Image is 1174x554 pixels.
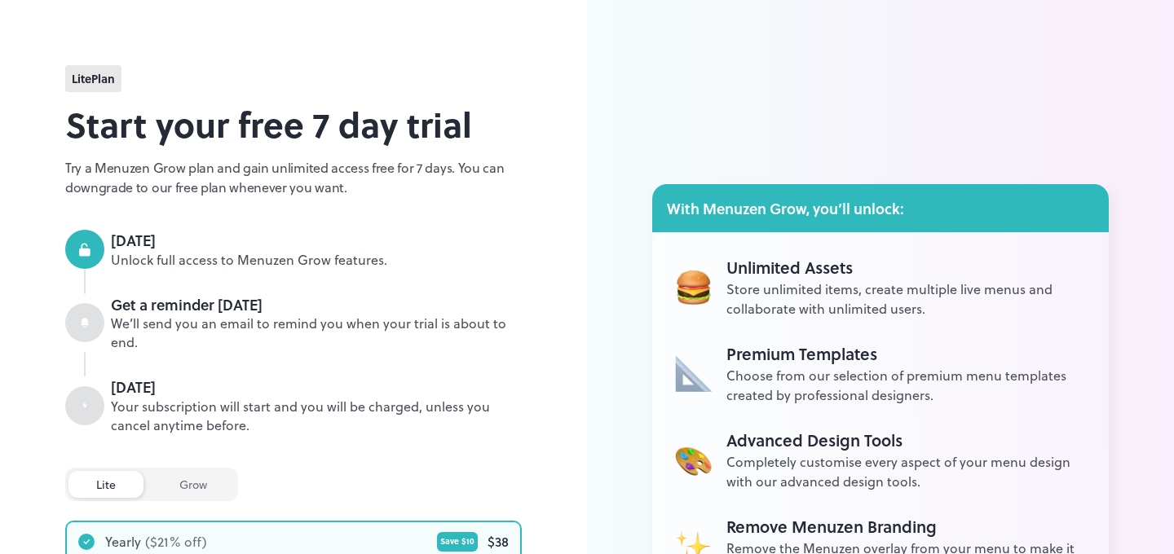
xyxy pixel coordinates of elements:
img: Unlimited Assets [675,442,712,478]
div: $ 38 [488,532,509,552]
div: Premium Templates [726,341,1086,366]
h2: Start your free 7 day trial [65,99,522,150]
span: lite Plan [72,70,115,87]
img: Unlimited Assets [675,269,712,306]
div: Unlock full access to Menuzen Grow features. [111,251,522,270]
div: Get a reminder [DATE] [111,294,522,315]
div: Save $ 10 [437,532,478,552]
p: Try a Menuzen Grow plan and gain unlimited access free for 7 days. You can downgrade to our free ... [65,158,522,197]
div: [DATE] [111,376,522,398]
div: lite [68,471,143,498]
div: Store unlimited items, create multiple live menus and collaborate with unlimited users. [726,279,1086,319]
div: We’ll send you an email to remind you when your trial is about to end. [111,314,522,352]
div: Completely customise every aspect of your menu design with our advanced design tools. [726,452,1086,491]
div: ($ 21 % off) [145,532,207,552]
div: Unlimited Assets [726,255,1086,279]
div: grow [152,471,235,498]
div: Yearly [105,532,141,552]
div: Choose from our selection of premium menu templates created by professional designers. [726,366,1086,405]
img: Unlimited Assets [675,355,712,392]
div: [DATE] [111,230,522,251]
div: Your subscription will start and you will be charged, unless you cancel anytime before. [111,398,522,435]
div: With Menuzen Grow, you’ll unlock: [652,184,1109,232]
div: Advanced Design Tools [726,428,1086,452]
div: Remove Menuzen Branding [726,514,1086,539]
